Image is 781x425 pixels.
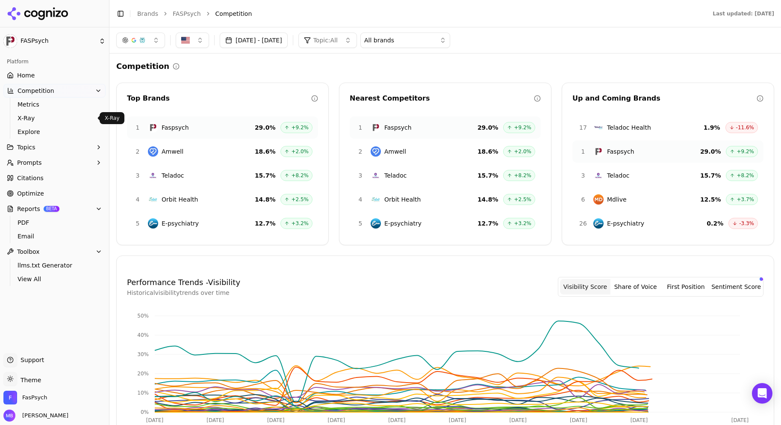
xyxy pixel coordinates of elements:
img: E-psychiatry [148,218,158,229]
span: Faspsych [607,147,634,156]
span: +8.2% [514,172,531,179]
a: Explore [14,126,95,138]
div: Platform [3,55,106,68]
a: View All [14,273,95,285]
img: E-psychiatry [371,218,381,229]
span: 6 [578,195,588,204]
span: Support [17,356,44,364]
a: Metrics [14,98,95,110]
button: Toolbox [3,245,106,259]
span: 5 [133,219,143,228]
span: Faspsych [162,123,189,132]
span: Prompts [17,158,42,167]
span: Orbit Health [162,195,198,204]
button: Topics [3,140,106,154]
a: Optimize [3,187,106,200]
button: Competition [3,84,106,98]
img: FasPsych [3,391,17,404]
span: Faspsych [384,123,412,132]
span: 12.7 % [255,219,276,228]
tspan: [DATE] [328,417,345,423]
img: E‑psychiatry [593,218,604,229]
span: Theme [17,377,41,383]
span: Toolbox [17,247,40,256]
a: FASPsych [173,9,201,18]
a: Brands [137,10,158,17]
span: +9.2% [291,124,309,131]
span: +8.2% [737,172,754,179]
button: ReportsBETA [3,202,106,216]
span: 17 [578,123,588,132]
span: llms.txt Generator [18,261,92,270]
img: Amwell [148,146,158,157]
span: Amwell [162,147,183,156]
a: Citations [3,171,106,185]
span: 1 [578,147,588,156]
img: Teladoc [148,170,158,181]
span: +2.5% [291,196,309,203]
img: Faspsych [593,146,604,157]
span: 12.7 % [477,219,498,228]
span: Home [17,71,35,80]
span: 26 [578,219,588,228]
span: Orbit Health [384,195,421,204]
span: 18.6 % [255,147,276,156]
span: Teladoc [607,171,629,180]
span: Citations [17,174,44,182]
span: 15.7 % [700,171,721,180]
span: 15.7 % [477,171,498,180]
nav: breadcrumb [137,9,696,18]
span: 29.0 % [477,123,498,132]
span: Mdlive [607,195,627,204]
a: llms.txt Generator [14,259,95,271]
span: 14.8 % [255,195,276,204]
tspan: 0% [141,409,149,415]
span: +9.2% [737,148,754,155]
p: X-Ray [105,115,119,122]
span: Email [18,232,92,241]
span: 3 [355,171,365,180]
span: PDF [18,218,92,227]
img: Teladoc [593,170,604,181]
tspan: 30% [137,351,149,357]
span: +3.7% [737,196,754,203]
img: Michael Boyle [3,410,15,422]
span: 12.5 % [700,195,721,204]
span: -3.3% [739,220,754,227]
button: Visibility Score [560,279,610,294]
span: X-Ray [18,114,92,122]
span: 29.0 % [700,147,721,156]
span: Reports [17,205,40,213]
button: Prompts [3,156,106,169]
span: Optimize [17,189,44,198]
div: Open Intercom Messenger [752,383,772,404]
span: 3 [133,171,143,180]
button: Share of Voice [610,279,661,294]
tspan: 20% [137,371,149,377]
span: 18.6 % [477,147,498,156]
img: Teladoc [371,170,381,181]
span: 3 [578,171,588,180]
span: View All [18,275,92,283]
tspan: [DATE] [267,417,285,423]
span: Competition [18,86,54,95]
div: Up and Coming Brands [572,93,757,104]
tspan: [DATE] [449,417,466,423]
img: Faspsych [371,122,381,133]
button: Open organization switcher [3,391,47,404]
div: Nearest Competitors [350,93,534,104]
span: 14.8 % [477,195,498,204]
p: Historical visibility trends over time [127,288,240,297]
span: 1.9 % [704,123,720,132]
span: E-psychiatry [384,219,421,228]
img: Orbit Health [371,194,381,205]
span: E-psychiatry [162,219,199,228]
img: Orbit Health [148,194,158,205]
span: 0.2 % [707,219,723,228]
h4: Performance Trends - Visibility [127,276,240,288]
span: 1 [133,123,143,132]
tspan: 40% [137,332,149,338]
span: All brands [364,36,394,45]
span: 5 [355,219,365,228]
span: E‑psychiatry [607,219,644,228]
